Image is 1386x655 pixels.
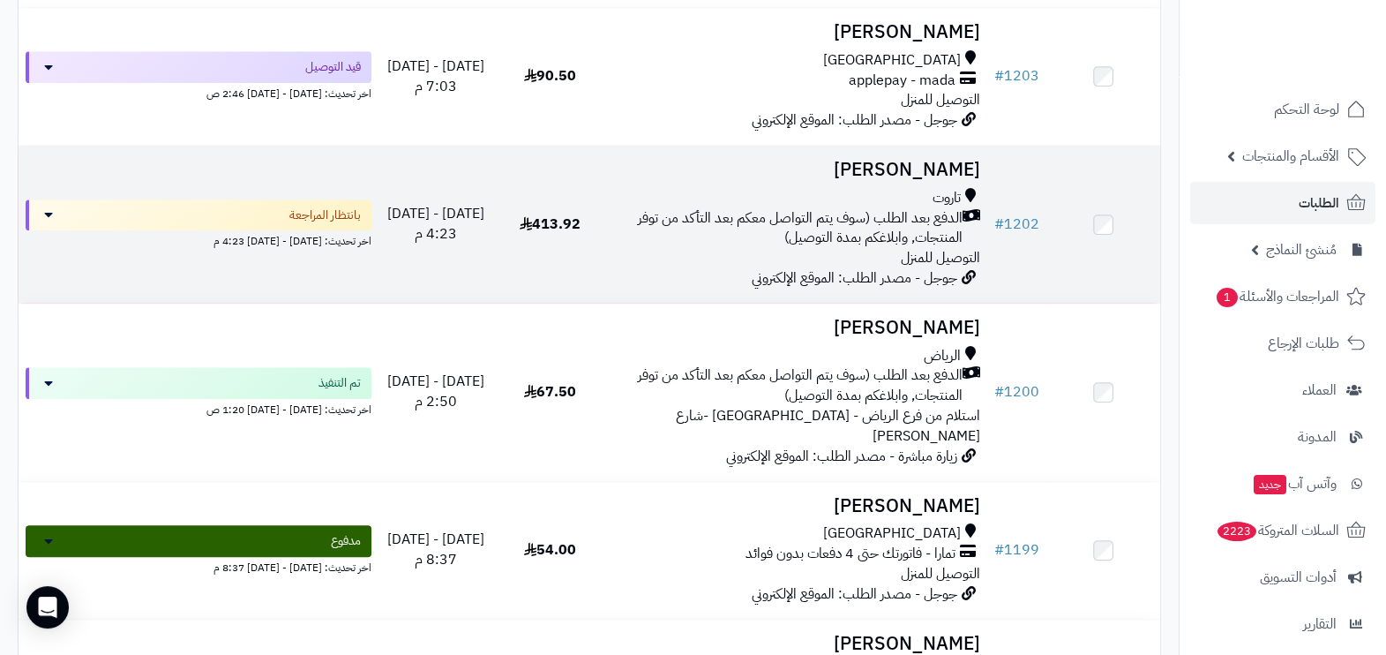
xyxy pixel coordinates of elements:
[614,496,980,516] h3: [PERSON_NAME]
[849,71,955,91] span: applepay - mada
[676,405,980,447] span: استلام من فرع الرياض - [GEOGRAPHIC_DATA] -شارع [PERSON_NAME]
[1303,612,1337,636] span: التقارير
[994,381,1004,403] span: #
[994,381,1039,403] a: #1200
[1190,463,1375,505] a: وآتس آبجديد
[614,634,980,654] h3: [PERSON_NAME]
[524,65,576,87] span: 90.50
[1217,522,1256,541] span: 2223
[387,529,484,570] span: [DATE] - [DATE] 8:37 م
[1254,475,1286,494] span: جديد
[752,267,957,289] span: جوجل - مصدر الطلب: الموقع الإلكتروني
[614,365,963,406] span: الدفع بعد الطلب (سوف يتم التواصل معكم بعد التأكد من توفر المنتجات, وابلاغكم بمدة التوصيل)
[901,89,980,110] span: التوصيل للمنزل
[994,539,1039,561] a: #1199
[752,583,957,605] span: جوجل - مصدر الطلب: الموقع الإلكتروني
[1242,144,1339,169] span: الأقسام والمنتجات
[994,214,1004,235] span: #
[614,22,980,42] h3: [PERSON_NAME]
[520,214,581,235] span: 413.92
[752,109,957,131] span: جوجل - مصدر الطلب: الموقع الإلكتروني
[1190,369,1375,411] a: العملاء
[1266,45,1369,82] img: logo-2.png
[1190,322,1375,365] a: طلبات الإرجاع
[1190,182,1375,224] a: الطلبات
[387,56,484,97] span: [DATE] - [DATE] 7:03 م
[614,318,980,338] h3: [PERSON_NAME]
[26,83,371,102] div: اخر تحديث: [DATE] - [DATE] 2:46 ص
[1190,275,1375,318] a: المراجعات والأسئلة1
[26,399,371,418] div: اخر تحديث: [DATE] - [DATE] 1:20 ص
[1266,237,1337,262] span: مُنشئ النماذج
[1217,288,1238,307] span: 1
[331,532,361,550] span: مدفوع
[1190,603,1375,645] a: التقارير
[726,446,957,467] span: زيارة مباشرة - مصدر الطلب: الموقع الإلكتروني
[823,523,961,544] span: [GEOGRAPHIC_DATA]
[924,346,961,366] span: الرياض
[614,160,980,180] h3: [PERSON_NAME]
[524,381,576,403] span: 67.50
[1268,331,1339,356] span: طلبات الإرجاع
[745,544,955,564] span: تمارا - فاتورتك حتى 4 دفعات بدون فوائد
[289,207,361,224] span: بانتظار المراجعة
[1298,425,1337,449] span: المدونة
[26,230,371,249] div: اخر تحديث: [DATE] - [DATE] 4:23 م
[823,50,961,71] span: [GEOGRAPHIC_DATA]
[1274,97,1339,122] span: لوحة التحكم
[387,203,484,245] span: [DATE] - [DATE] 4:23 م
[1252,471,1337,496] span: وآتس آب
[1190,416,1375,458] a: المدونة
[994,214,1039,235] a: #1202
[1302,378,1337,403] span: العملاء
[26,586,69,629] div: Open Intercom Messenger
[26,557,371,576] div: اخر تحديث: [DATE] - [DATE] 8:37 م
[933,188,961,208] span: تاروت
[901,247,980,268] span: التوصيل للمنزل
[1215,284,1339,309] span: المراجعات والأسئلة
[387,371,484,412] span: [DATE] - [DATE] 2:50 م
[1190,556,1375,599] a: أدوات التسويق
[524,539,576,561] span: 54.00
[614,208,963,249] span: الدفع بعد الطلب (سوف يتم التواصل معكم بعد التأكد من توفر المنتجات, وابلاغكم بمدة التوصيل)
[1190,509,1375,552] a: السلات المتروكة2223
[305,58,361,76] span: قيد التوصيل
[994,65,1004,87] span: #
[1190,88,1375,131] a: لوحة التحكم
[1216,518,1339,543] span: السلات المتروكة
[318,374,361,392] span: تم التنفيذ
[901,563,980,584] span: التوصيل للمنزل
[1260,565,1337,590] span: أدوات التسويق
[994,539,1004,561] span: #
[1299,191,1339,215] span: الطلبات
[994,65,1039,87] a: #1203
